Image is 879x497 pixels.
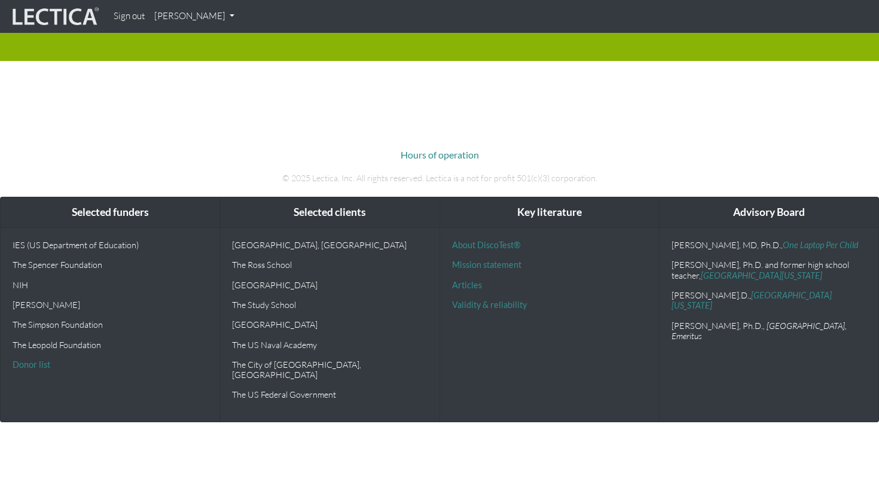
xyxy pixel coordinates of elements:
[13,240,207,250] p: IES (US Department of Education)
[13,359,50,370] a: Donor list
[232,389,427,400] p: The US Federal Government
[10,5,99,28] img: lecticalive
[13,340,207,350] p: The Leopold Foundation
[401,149,479,160] a: Hours of operation
[232,300,427,310] p: The Study School
[672,321,847,341] em: , [GEOGRAPHIC_DATA], Emeritus
[232,280,427,290] p: [GEOGRAPHIC_DATA]
[783,240,859,250] a: One Laptop Per Child
[220,197,439,228] div: Selected clients
[232,240,427,250] p: [GEOGRAPHIC_DATA], [GEOGRAPHIC_DATA]
[660,197,878,228] div: Advisory Board
[232,260,427,270] p: The Ross School
[672,290,866,311] p: [PERSON_NAME].D.,
[13,260,207,270] p: The Spencer Foundation
[672,240,866,250] p: [PERSON_NAME], MD, Ph.D.,
[672,290,832,310] a: [GEOGRAPHIC_DATA][US_STATE]
[440,197,659,228] div: Key literature
[452,300,527,310] a: Validity & reliability
[109,5,149,28] a: Sign out
[452,240,520,250] a: About DiscoTest®
[232,319,427,330] p: [GEOGRAPHIC_DATA]
[452,260,521,270] a: Mission statement
[232,340,427,350] p: The US Naval Academy
[701,270,822,280] a: [GEOGRAPHIC_DATA][US_STATE]
[13,319,207,330] p: The Simpson Foundation
[108,172,771,185] p: © 2025 Lectica, Inc. All rights reserved. Lectica is a not for profit 501(c)(3) corporation.
[13,300,207,310] p: [PERSON_NAME]
[672,260,866,280] p: [PERSON_NAME], Ph.D. and former high school teacher,
[13,280,207,290] p: NIH
[672,321,866,342] p: [PERSON_NAME], Ph.D.
[149,5,239,28] a: [PERSON_NAME]
[1,197,219,228] div: Selected funders
[452,280,482,290] a: Articles
[232,359,427,380] p: The City of [GEOGRAPHIC_DATA], [GEOGRAPHIC_DATA]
